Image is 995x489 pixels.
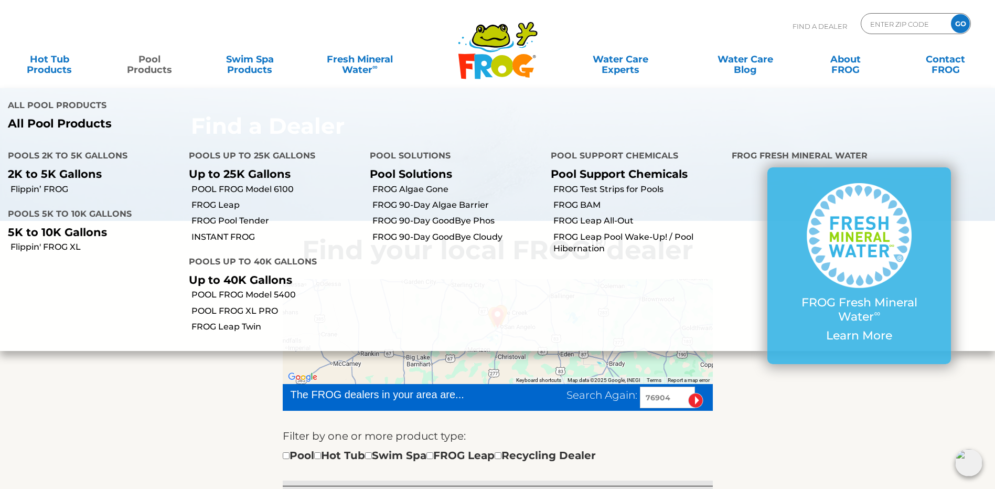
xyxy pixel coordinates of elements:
[668,377,710,383] a: Report a map error
[10,241,181,253] a: Flippin' FROG XL
[553,199,724,211] a: FROG BAM
[951,14,970,33] input: GO
[191,321,362,333] a: FROG Leap Twin
[553,215,724,227] a: FROG Leap All-Out
[372,62,378,71] sup: ∞
[516,377,561,384] button: Keyboard shortcuts
[647,377,661,383] a: Terms
[8,146,173,167] h4: Pools 2K to 5K Gallons
[874,308,880,318] sup: ∞
[553,231,724,255] a: FROG Leap Pool Wake-Up! / Pool Hibernation
[372,231,543,243] a: FROG 90-Day GoodBye Cloudy
[566,389,637,401] span: Search Again:
[788,329,930,343] p: Learn More
[189,167,354,180] p: Up to 25K Gallons
[10,49,89,70] a: Hot TubProducts
[370,146,535,167] h4: Pool Solutions
[8,96,490,117] h4: All Pool Products
[189,252,354,273] h4: Pools up to 40K Gallons
[8,117,490,131] a: All Pool Products
[111,49,189,70] a: PoolProducts
[906,49,985,70] a: ContactFROG
[558,49,684,70] a: Water CareExperts
[283,447,596,464] div: Pool Hot Tub Swim Spa FROG Leap Recycling Dealer
[955,449,982,476] img: openIcon
[189,273,354,286] p: Up to 40K Gallons
[10,184,181,195] a: Flippin’ FROG
[191,199,362,211] a: FROG Leap
[788,183,930,348] a: FROG Fresh Mineral Water∞ Learn More
[189,146,354,167] h4: Pools up to 25K Gallons
[372,215,543,227] a: FROG 90-Day GoodBye Phos
[706,49,784,70] a: Water CareBlog
[285,370,320,384] img: Google
[688,393,703,408] input: Submit
[553,184,724,195] a: FROG Test Strips for Pools
[191,231,362,243] a: INSTANT FROG
[551,146,716,167] h4: Pool Support Chemicals
[283,428,466,444] label: Filter by one or more product type:
[869,16,940,31] input: Zip Code Form
[311,49,409,70] a: Fresh MineralWater∞
[372,184,543,195] a: FROG Algae Gone
[8,205,173,226] h4: Pools 5K to 10K Gallons
[211,49,289,70] a: Swim SpaProducts
[793,13,847,39] p: Find A Dealer
[191,215,362,227] a: FROG Pool Tender
[551,167,716,180] p: Pool Support Chemicals
[732,146,987,167] h4: FROG Fresh Mineral Water
[8,167,173,180] p: 2K to 5K Gallons
[370,167,452,180] a: Pool Solutions
[291,387,502,402] div: The FROG dealers in your area are...
[372,199,543,211] a: FROG 90-Day Algae Barrier
[285,370,320,384] a: Open this area in Google Maps (opens a new window)
[8,226,173,239] p: 5K to 10K Gallons
[568,377,640,383] span: Map data ©2025 Google, INEGI
[191,289,362,301] a: POOL FROG Model 5400
[806,49,884,70] a: AboutFROG
[191,305,362,317] a: POOL FROG XL PRO
[191,184,362,195] a: POOL FROG Model 6100
[788,296,930,324] p: FROG Fresh Mineral Water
